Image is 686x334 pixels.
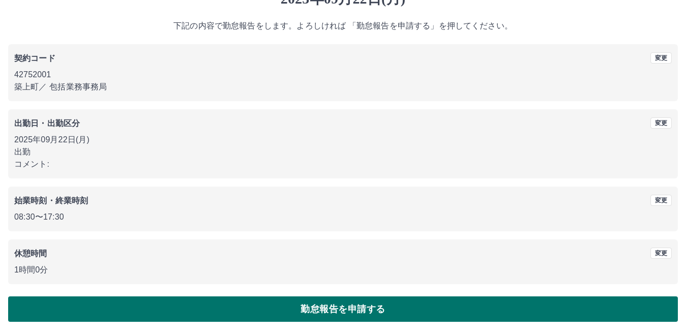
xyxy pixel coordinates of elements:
button: 変更 [650,52,672,64]
button: 変更 [650,195,672,206]
b: 休憩時間 [14,249,47,258]
p: 下記の内容で勤怠報告をします。よろしければ 「勤怠報告を申請する」を押してください。 [8,20,678,32]
p: 2025年09月22日(月) [14,134,672,146]
p: 08:30 〜 17:30 [14,211,672,223]
b: 始業時刻・終業時刻 [14,196,88,205]
p: コメント: [14,158,672,170]
button: 変更 [650,248,672,259]
p: 1時間0分 [14,264,672,276]
button: 変更 [650,117,672,129]
button: 勤怠報告を申請する [8,296,678,322]
p: 42752001 [14,69,672,81]
p: 出勤 [14,146,672,158]
b: 出勤日・出勤区分 [14,119,80,128]
b: 契約コード [14,54,55,63]
p: 築上町 ／ 包括業務事務局 [14,81,672,93]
